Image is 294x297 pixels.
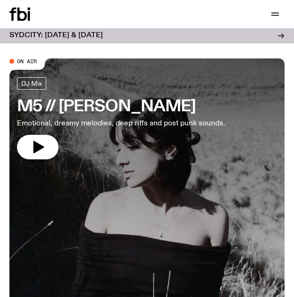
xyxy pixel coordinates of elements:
span: DJ Mix [21,80,42,87]
h3: SYDCITY: [DATE] & [DATE] [9,32,103,39]
a: M5 // [PERSON_NAME]Emotional, dreamy melodies, deep riffs and post punk sounds. [17,77,225,159]
span: On Air [17,58,37,64]
p: Emotional, dreamy melodies, deep riffs and post punk sounds. [17,118,225,129]
h3: M5 // [PERSON_NAME] [17,99,225,114]
a: DJ Mix [17,77,46,90]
